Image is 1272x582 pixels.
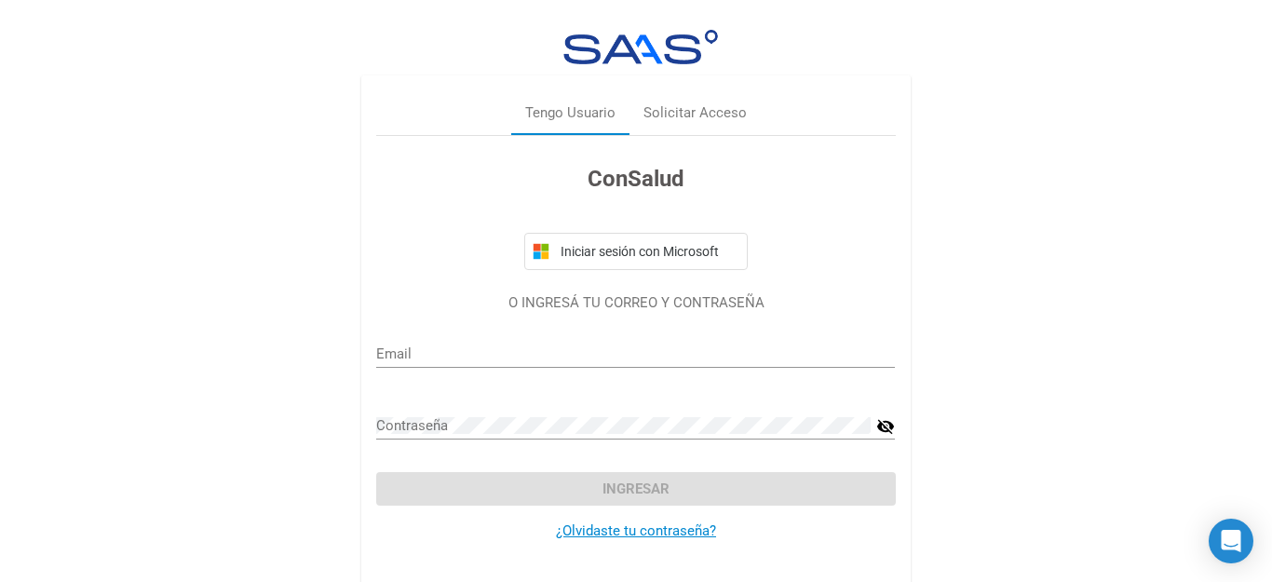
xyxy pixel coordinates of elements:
p: O INGRESÁ TU CORREO Y CONTRASEÑA [376,292,895,314]
div: Solicitar Acceso [643,102,747,124]
h3: ConSalud [376,162,895,196]
span: Iniciar sesión con Microsoft [557,244,739,259]
div: Tengo Usuario [525,102,616,124]
button: Ingresar [376,472,895,506]
mat-icon: visibility_off [876,415,895,438]
span: Ingresar [602,480,670,497]
button: Iniciar sesión con Microsoft [524,233,748,270]
a: ¿Olvidaste tu contraseña? [556,522,716,539]
div: Open Intercom Messenger [1209,519,1253,563]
